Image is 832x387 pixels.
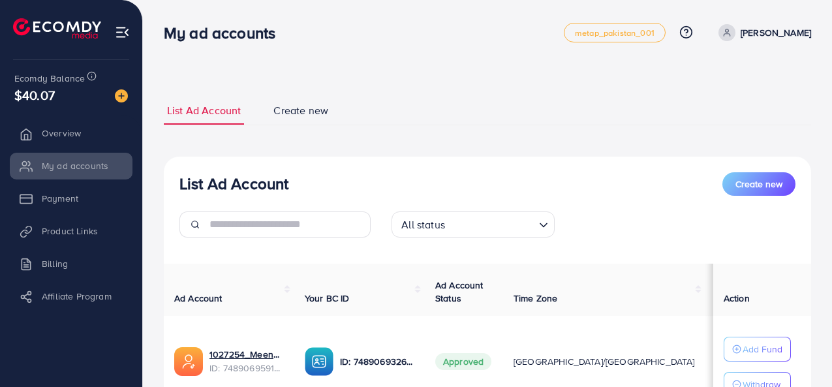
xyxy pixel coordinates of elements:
[392,211,555,238] div: Search for option
[724,292,750,305] span: Action
[174,292,223,305] span: Ad Account
[435,279,484,305] span: Ad Account Status
[305,347,333,376] img: ic-ba-acc.ded83a64.svg
[179,174,288,193] h3: List Ad Account
[514,292,557,305] span: Time Zone
[167,103,241,118] span: List Ad Account
[514,355,695,368] span: [GEOGRAPHIC_DATA]/[GEOGRAPHIC_DATA]
[564,23,666,42] a: metap_pakistan_001
[722,172,795,196] button: Create new
[743,341,782,357] p: Add Fund
[399,215,448,234] span: All status
[115,25,130,40] img: menu
[305,292,350,305] span: Your BC ID
[164,23,286,42] h3: My ad accounts
[724,337,791,362] button: Add Fund
[209,348,284,361] a: 1027254_MeenaBazaar2_1743684900777
[174,347,203,376] img: ic-ads-acc.e4c84228.svg
[14,72,85,85] span: Ecomdy Balance
[575,29,655,37] span: metap_pakistan_001
[713,24,811,41] a: [PERSON_NAME]
[13,18,101,39] img: logo
[209,348,284,375] div: <span class='underline'>1027254_MeenaBazaar2_1743684900777</span></br>7489069591860379649
[273,103,328,118] span: Create new
[209,362,284,375] span: ID: 7489069591860379649
[14,85,55,104] span: $40.07
[435,353,491,370] span: Approved
[340,354,414,369] p: ID: 7489069326155431937
[449,213,534,234] input: Search for option
[115,89,128,102] img: image
[741,25,811,40] p: [PERSON_NAME]
[735,178,782,191] span: Create new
